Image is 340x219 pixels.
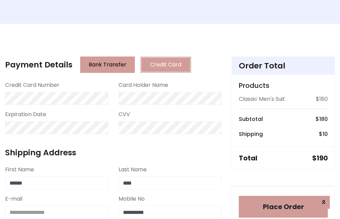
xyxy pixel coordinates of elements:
[239,81,328,90] h5: Products
[5,148,221,157] h4: Shipping Address
[80,57,135,73] button: Bank Transfer
[5,110,46,119] label: Expiration Date
[239,196,328,218] button: Place Order
[119,110,130,119] label: CVV
[239,61,328,71] h4: Order Total
[140,57,191,73] button: Credit Card
[319,131,328,137] h6: $
[5,60,72,69] h4: Payment Details
[119,195,145,203] label: Mobile No
[316,116,328,122] h6: $
[239,154,257,162] h5: Total
[316,95,328,103] p: $180
[119,81,168,89] label: Card Holder Name
[5,81,59,89] label: Credit Card Number
[5,166,34,174] label: First Name
[323,130,328,138] span: 10
[239,116,263,122] h6: Subtotal
[119,166,147,174] label: Last Name
[312,154,328,162] h5: $
[317,153,328,163] span: 190
[239,131,263,137] h6: Shipping
[239,95,285,103] p: Classic Men's Suit
[319,115,328,123] span: 180
[5,195,22,203] label: E-mail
